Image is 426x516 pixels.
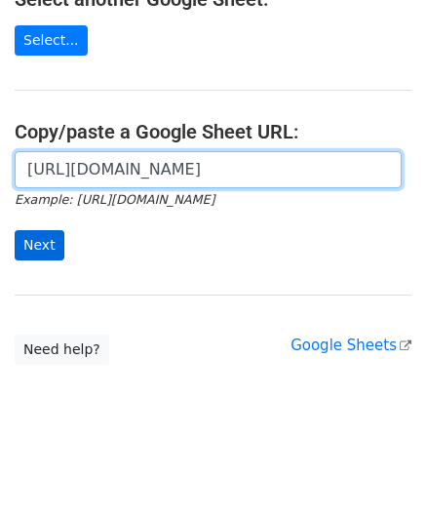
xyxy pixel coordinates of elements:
h4: Copy/paste a Google Sheet URL: [15,120,411,143]
input: Paste your Google Sheet URL here [15,151,402,188]
a: Select... [15,25,88,56]
small: Example: [URL][DOMAIN_NAME] [15,192,214,207]
iframe: Chat Widget [329,422,426,516]
a: Need help? [15,335,109,365]
input: Next [15,230,64,260]
a: Google Sheets [290,337,411,354]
